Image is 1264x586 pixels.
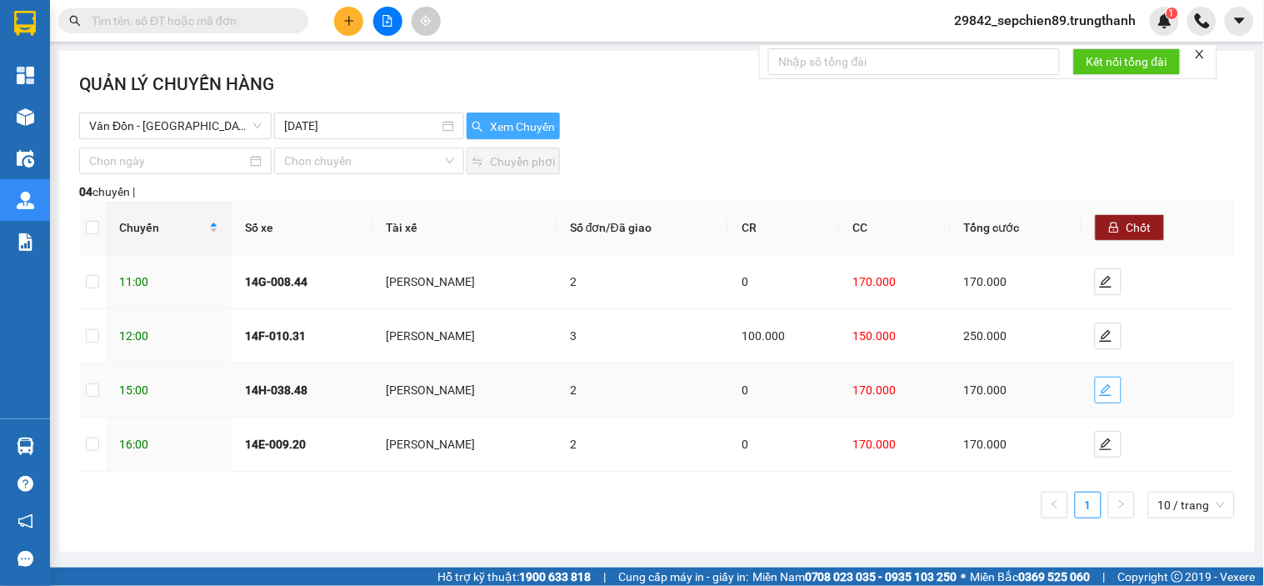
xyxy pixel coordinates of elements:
span: message [17,551,33,567]
span: aim [420,15,432,27]
strong: 1900 633 818 [519,570,591,583]
span: | [603,568,606,586]
li: Trang Trước [1042,492,1068,518]
a: 1 [1076,493,1101,518]
span: 10 / trang [1158,493,1225,518]
span: 15:00 [119,383,148,397]
button: file-add [373,7,402,36]
span: 0 [742,438,748,451]
span: 250.000 [964,329,1007,343]
span: question-circle [17,476,33,492]
strong: 14E-009.20 [245,438,306,451]
strong: 0369 525 060 [1019,570,1091,583]
img: logo-vxr [14,11,36,36]
button: searchXem Chuyến [467,113,560,139]
div: Số đơn/Đã giao [570,218,715,237]
li: Trang Kế [1108,492,1135,518]
input: Chọn ngày [89,152,247,170]
img: warehouse-icon [17,150,34,168]
button: edit [1095,377,1122,403]
span: 1 [1169,8,1175,19]
span: edit [1096,329,1121,343]
span: 11:00 [119,275,148,288]
img: warehouse-icon [17,438,34,455]
button: left [1042,492,1068,518]
div: Số xe [245,218,360,237]
strong: 14G-008.44 [245,275,307,288]
button: plus [334,7,363,36]
sup: 1 [1167,8,1178,19]
span: 150.000 [852,329,896,343]
span: plus [343,15,355,27]
span: edit [1096,438,1121,451]
span: | [1103,568,1106,586]
span: copyright [1172,571,1183,583]
span: right [1117,499,1127,509]
span: caret-down [1232,13,1247,28]
button: right [1108,492,1135,518]
span: 12:00 [119,329,148,343]
button: swapChuyển phơi [467,148,560,174]
div: CR [742,218,826,237]
img: warehouse-icon [17,192,34,209]
h2: QUẢN LÝ CHUYẾN HÀNG [79,71,274,104]
span: 16:00 [119,438,148,451]
span: [PERSON_NAME] [387,329,476,343]
span: edit [1096,275,1121,288]
img: warehouse-icon [17,108,34,126]
span: ⚪️ [962,573,967,580]
img: solution-icon [17,233,34,251]
span: 170.000 [852,438,896,451]
strong: 0708 023 035 - 0935 103 250 [805,570,957,583]
span: 170.000 [964,275,1007,288]
span: left [1050,499,1060,509]
span: 0 [742,275,748,288]
button: edit [1095,431,1122,458]
div: Chuyến [119,218,206,237]
span: file-add [382,15,393,27]
span: Miền Nam [752,568,957,586]
span: 29842_sepchien89.trungthanh [942,10,1150,31]
span: Xem Chuyến [490,118,555,136]
li: 1 [1075,492,1102,518]
img: phone-icon [1195,13,1210,28]
span: [PERSON_NAME] [387,383,476,397]
span: 170.000 [852,275,896,288]
img: icon-new-feature [1157,13,1172,28]
span: 0 [742,383,748,397]
button: lockChốt [1095,214,1165,241]
strong: 04 [79,185,92,198]
span: 2 [570,275,577,288]
span: [PERSON_NAME] [387,438,476,451]
span: search [472,121,483,134]
input: 13-08-2025 [284,117,439,135]
span: 2 [570,438,577,451]
span: 2 [570,383,577,397]
input: Nhập số tổng đài [768,48,1060,75]
button: Kết nối tổng đài [1073,48,1181,75]
span: edit [1096,383,1121,397]
span: Cung cấp máy in - giấy in: [618,568,748,586]
span: close [1194,48,1206,60]
span: search [69,15,81,27]
span: Kết nối tổng đài [1087,53,1167,71]
span: 170.000 [852,383,896,397]
img: dashboard-icon [17,67,34,84]
span: 170.000 [964,383,1007,397]
input: Tìm tên, số ĐT hoặc mã đơn [92,12,288,30]
span: [PERSON_NAME] [387,275,476,288]
div: Tài xế [387,218,544,237]
button: aim [412,7,441,36]
span: Miền Bắc [971,568,1091,586]
span: Vân Đồn - Hà Nội [89,113,262,138]
button: caret-down [1225,7,1254,36]
span: chuyến | [79,185,135,198]
div: kích thước trang [1148,492,1235,518]
span: Hỗ trợ kỹ thuật: [437,568,591,586]
div: CC [852,218,937,237]
div: Tổng cước [964,218,1068,237]
span: 170.000 [964,438,1007,451]
strong: 14F-010.31 [245,329,306,343]
button: edit [1095,268,1122,295]
strong: 14H-038.48 [245,383,307,397]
